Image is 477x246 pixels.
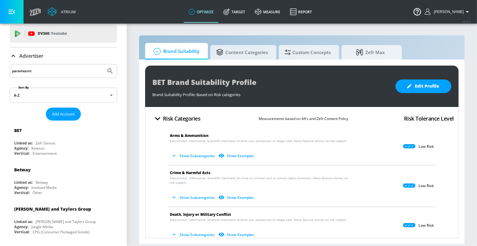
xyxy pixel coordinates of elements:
div: CPG (Consumer Packaged Goods) [33,229,90,235]
button: Show Examples [217,193,256,202]
a: optimize [184,1,218,23]
button: Show Subcategories [170,193,217,202]
h4: Risk Categories [163,114,201,123]
span: v 4.25.4 [463,20,471,23]
div: A-Z [10,88,117,103]
div: Advertiser [10,47,117,64]
div: Vertical: [14,190,30,195]
div: Atrium [59,9,76,15]
button: Submit Search [103,64,117,78]
p: Measurements based on 4A’s and Zefr Content Policy [259,115,348,122]
div: Vertical: [14,151,30,156]
div: Betway [36,180,48,185]
div: Linked as: [14,180,33,185]
div: Vertical: [14,229,30,235]
div: Kinesso [31,146,44,151]
div: [PERSON_NAME] and Taylors Group [14,206,91,212]
a: Report [285,1,317,23]
span: Edit Profile [408,83,439,90]
span: Crime & Harmful Acts [170,170,210,175]
a: Target [218,1,250,23]
p: Advertiser [19,53,43,59]
a: measure [250,1,285,23]
span: Death, Injury or Military Conflict [170,212,231,217]
div: BetwayLinked as:BetwayAgency:Involved MediaVertical:Other [10,162,117,197]
button: Add Account [46,108,81,121]
div: Other [33,190,42,195]
div: Linked as: [14,219,33,224]
span: Brand Suitability [151,44,199,59]
span: Educational, Informative, Scientific treatment of Arms use, possession or illegal sale. News feat... [170,139,347,143]
a: Atrium [48,7,76,16]
p: DV360: [38,30,67,37]
p: Low Risk [418,144,434,149]
div: Agency: [14,185,28,190]
div: Brand Suitability Profile: Based on Risk categories [152,89,390,97]
p: Low Risk [418,223,434,228]
div: Jungle Media [31,224,53,229]
button: Risk Categories [150,112,203,126]
div: Entertainment [33,151,57,156]
button: Show Examples [217,230,256,240]
div: [PERSON_NAME] and Taylors Group [36,219,96,224]
span: Educational, Informative, Scientific treatment of Arms use, possession or illegal sale. News feat... [170,218,347,222]
div: DV360: Youtube [10,24,117,43]
button: [PERSON_NAME] [425,8,471,15]
div: Agency: [14,146,28,151]
span: Zefr Max [348,45,393,60]
button: Open Resource Center [409,3,426,20]
span: Custom Concepts [285,45,331,60]
span: Add Account [52,111,75,118]
span: Content Categories [216,45,268,60]
div: [PERSON_NAME] and Taylors GroupLinked as:[PERSON_NAME] and Taylors GroupAgency:Jungle MediaVertic... [10,202,117,236]
p: Youtube [51,30,67,37]
div: Zefr Demos [36,141,56,146]
button: Show Examples [217,151,256,161]
span: Educational, Informative, Scientific treatment of crime or criminal acts or human rights violatio... [170,176,348,185]
button: Show Subcategories [170,151,217,161]
h4: Risk Tolerance Level [404,114,454,123]
button: Edit Profile [396,79,451,93]
span: Arms & Ammunition [170,133,208,138]
span: login as: rebecca.streightiff@zefr.com [431,10,464,14]
button: Show Subcategories [170,230,217,240]
input: Search by name [12,67,103,75]
div: Linked as: [14,141,33,146]
p: Low Risk [418,183,434,188]
label: Sort By [17,86,30,89]
div: BETLinked as:Zefr DemosAgency:KinessoVertical:Entertainment [10,123,117,157]
div: Betway [14,167,31,173]
div: Involved Media [31,185,57,190]
div: BET [14,128,22,133]
div: Agency: [14,224,28,229]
